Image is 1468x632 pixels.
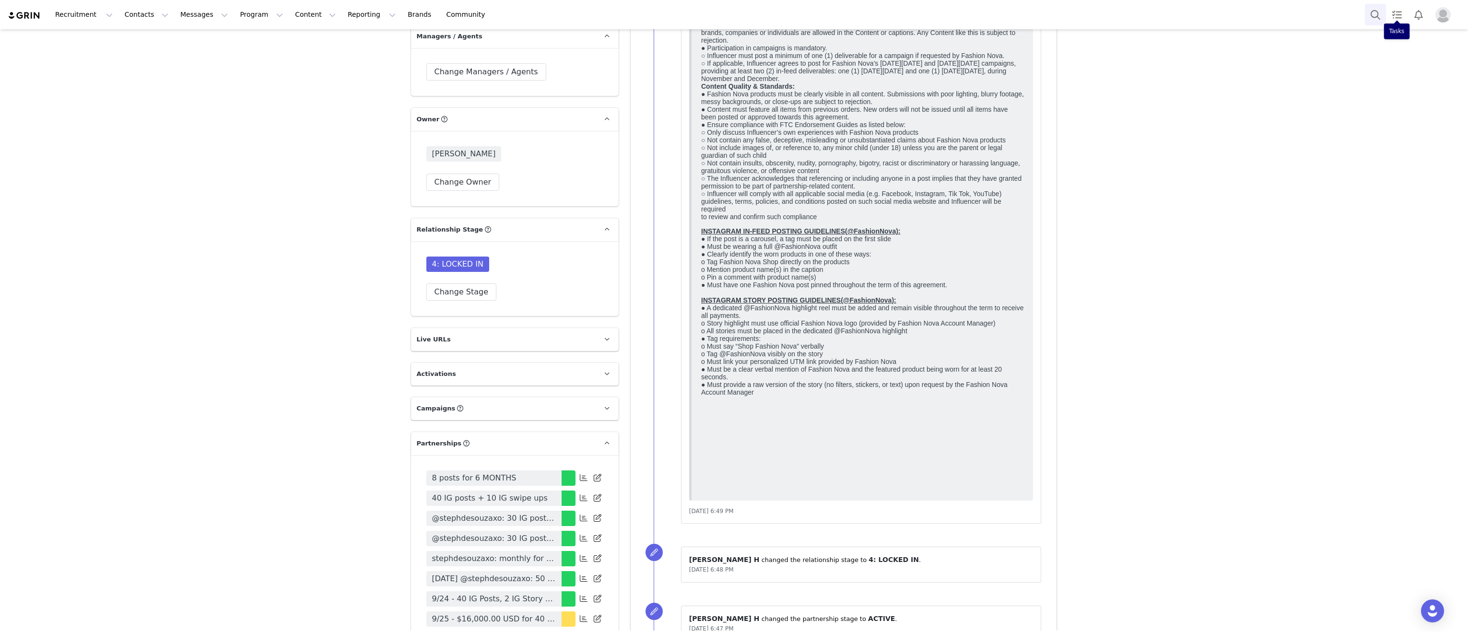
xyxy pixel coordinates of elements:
a: [DATE] @stephdesouzaxo: 50 posts and 4 stories (3 frames each),TAG IN BIO + HR - payment per deli... [426,571,562,586]
img: grin logo [8,11,41,20]
button: Profile [1430,7,1460,23]
a: 8 posts for 6 MONTHS [426,470,562,486]
a: Brands [402,4,440,25]
strong: Engagement & Bio Requirements: [4,12,112,19]
span: [DATE] 6:47 PM [689,625,734,632]
a: @stephdesouzaxo: 30 IG posts + 7 IG swipe ups [426,511,562,526]
span: 4: LOCKED IN [869,556,919,563]
span: Relationship Stage [417,225,483,234]
button: Search [1365,4,1386,25]
span: [PERSON_NAME] H [689,556,760,563]
button: Content [289,4,341,25]
span: @stephdesouzaxo: 30 IG posts + 10 IG Reels + 4 IG swipe ups [432,533,556,544]
span: Managers / Agents [417,32,482,41]
span: 8 posts for 6 MONTHS [432,472,517,484]
strong: INSTAGRAM IN-FEED POSTING GUIDELINES(@FashionNova): [4,317,203,325]
strong: Content Tagging & Post Requirements: [4,65,129,73]
span: @stephdesouzaxo: 30 IG posts + 7 IG swipe ups [432,513,556,524]
span: [DATE] 6:49 PM [689,508,734,515]
strong: Content Quality & Standards: [4,173,97,180]
p: ● Must follow and actively like, and comment on @FashionNova’s Instagram weekly throughout the pa... [4,4,327,311]
span: Live URLs [417,335,451,344]
span: 9/24 - 40 IG Posts, 2 IG Story (3 frames) + TAG IN BIO + PINNED POST + HIGHLIGHT REEL [432,593,556,605]
span: 9/25 - $16,000.00 USD for 40 posts and 2 stories - 50/50 payment - tib/pp/hr [432,613,556,625]
span: [PERSON_NAME] [426,146,502,162]
strong: INSTAGRAM STORY POSTING GUIDELINES(@FashionNova): [4,386,199,394]
a: Tasks [1386,4,1408,25]
button: Contacts [119,4,174,25]
button: Notifications [1408,4,1429,25]
p: ● If the post is a carousel, a tag must be placed on the first slide ● Must be wearing a full @Fa... [4,317,327,486]
strong: Brand Exclusivity & Campaign Participation: [4,104,146,111]
span: ACTIVE [868,615,895,622]
span: Partnerships [417,439,462,448]
button: Reporting [342,4,401,25]
div: Open Intercom Messenger [1421,599,1444,622]
a: 9/24 - 40 IG Posts, 2 IG Story (3 frames) + TAG IN BIO + PINNED POST + HIGHLIGHT REEL [426,591,562,607]
span: 4: LOCKED IN [426,257,489,272]
a: 9/25 - $16,000.00 USD for 40 posts and 2 stories - 50/50 payment - tib/pp/hr [426,611,562,627]
p: ⁨ ⁩ changed the ⁨partnership⁩ stage to ⁨ ⁩. [689,614,1033,624]
span: Campaigns [417,404,456,413]
span: 40 IG posts + 10 IG swipe ups [432,492,548,504]
button: Messages [175,4,234,25]
button: Program [234,4,289,25]
span: [DATE] 6:48 PM [689,566,734,573]
button: Change Stage [426,283,497,301]
strong: Context for Deal [4,4,56,12]
span: stephdesouzaxo: monthly for 8 posts, and 2 swipe ups (3 frames each) per month for 6 months. [432,553,556,564]
button: Change Managers / Agents [426,63,546,81]
img: placeholder-profile.jpg [1435,7,1451,23]
a: 40 IG posts + 10 IG swipe ups [426,491,562,506]
span: Owner [417,115,440,124]
a: @stephdesouzaxo: 30 IG posts + 10 IG Reels + 4 IG swipe ups [426,531,562,546]
span: [PERSON_NAME] H [689,615,760,622]
span: Activations [417,369,456,379]
strong: GENERAL GUIDELINES: [4,4,82,12]
button: Recruitment [49,4,118,25]
p: ⁨ ⁩ changed the ⁨relationship⁩ stage to ⁨ ⁩. [689,555,1033,565]
p: Stunning content Repostable Great styling [4,4,327,35]
button: Change Owner [426,174,500,191]
a: Community [441,4,495,25]
a: stephdesouzaxo: monthly for 8 posts, and 2 swipe ups (3 frames each) per month for 6 months. [426,551,562,566]
span: [DATE] @stephdesouzaxo: 50 posts and 4 stories (3 frames each),TAG IN BIO + HR - payment per deli... [432,573,556,585]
